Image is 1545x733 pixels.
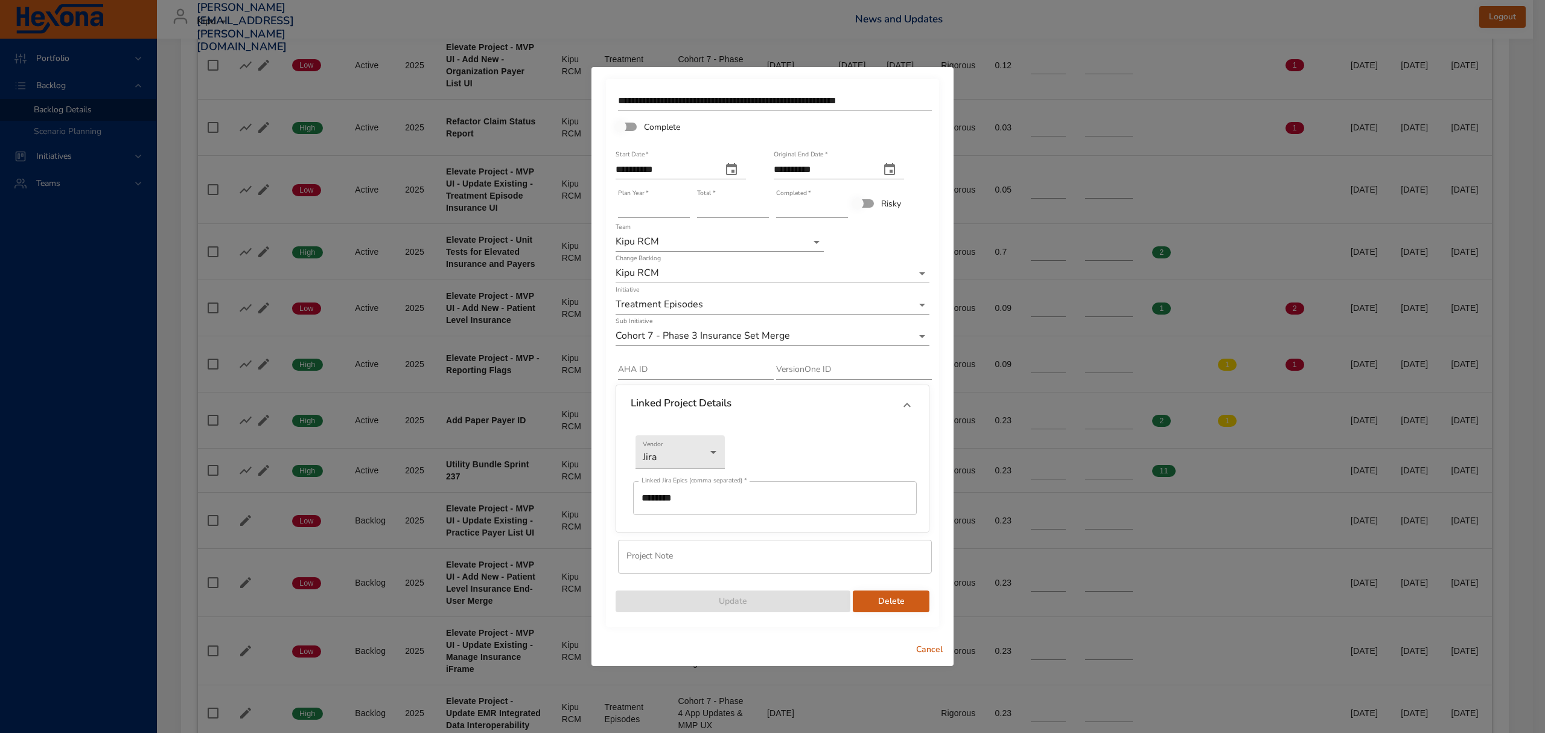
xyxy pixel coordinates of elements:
[636,435,725,469] div: Jira
[616,287,639,293] label: Initiative
[881,197,901,210] span: Risky
[616,295,929,315] div: Treatment Episodes
[631,397,731,409] h6: Linked Project Details
[697,190,715,197] label: Total
[616,327,929,346] div: Cohort 7 - Phase 3 Insurance Set Merge
[616,385,929,425] div: Linked Project Details
[618,190,648,197] label: Plan Year
[774,152,827,158] label: Original End Date
[616,318,652,325] label: Sub Initiative
[717,155,746,184] button: start date
[616,152,649,158] label: Start Date
[862,594,920,609] span: Delete
[616,224,631,231] label: Team
[875,155,904,184] button: original end date
[853,591,929,613] button: Delete
[915,642,944,658] span: Cancel
[776,190,811,197] label: Completed
[616,232,824,252] div: Kipu RCM
[616,255,661,262] label: Change Backlog
[644,121,680,133] span: Complete
[910,639,949,661] button: Cancel
[616,264,929,283] div: Kipu RCM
